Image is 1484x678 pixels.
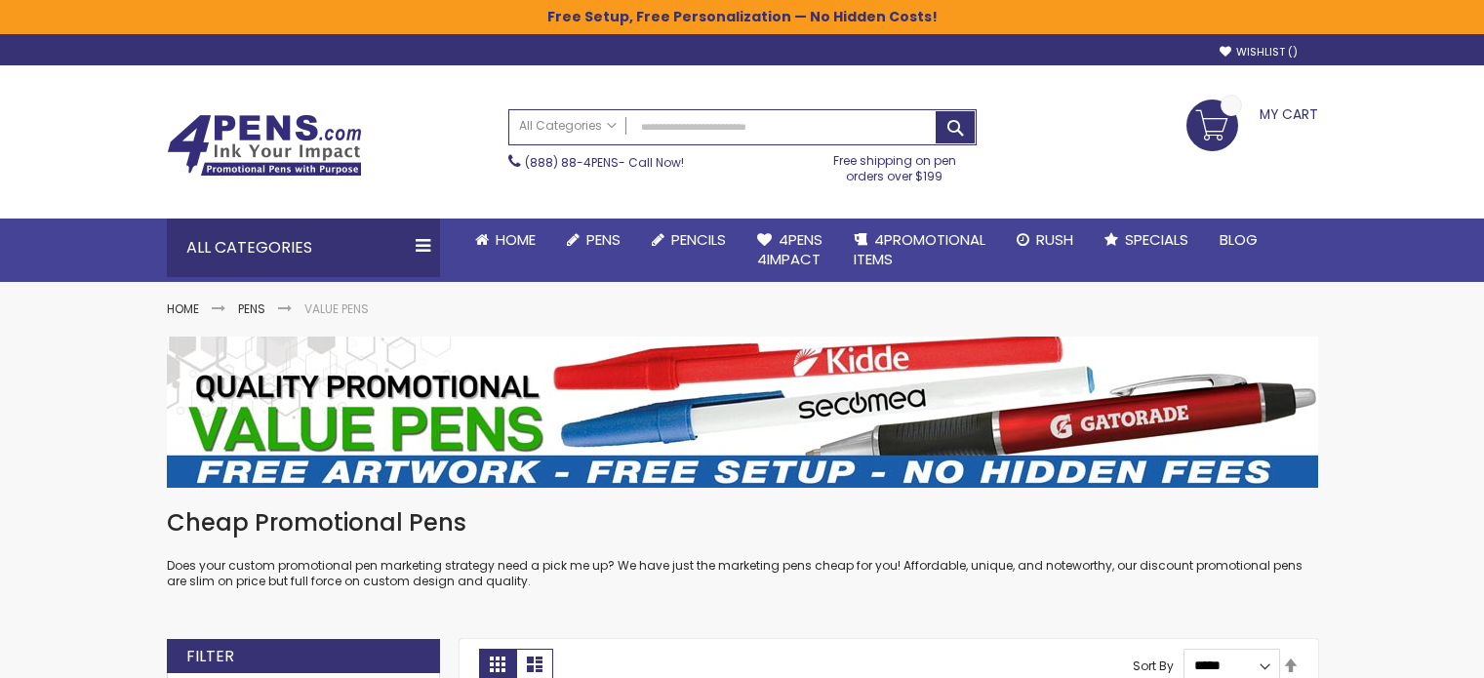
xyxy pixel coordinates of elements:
[167,219,440,277] div: All Categories
[167,507,1318,538] h1: Cheap Promotional Pens
[1133,657,1174,673] label: Sort By
[525,154,684,171] span: - Call Now!
[525,154,619,171] a: (888) 88-4PENS
[167,337,1318,488] img: Value Pens
[854,229,985,269] span: 4PROMOTIONAL ITEMS
[636,219,742,261] a: Pencils
[813,145,977,184] div: Free shipping on pen orders over $199
[1036,229,1073,250] span: Rush
[238,300,265,317] a: Pens
[519,118,617,134] span: All Categories
[551,219,636,261] a: Pens
[1001,219,1089,261] a: Rush
[167,114,362,177] img: 4Pens Custom Pens and Promotional Products
[671,229,726,250] span: Pencils
[167,300,199,317] a: Home
[167,507,1318,590] div: Does your custom promotional pen marketing strategy need a pick me up? We have just the marketing...
[186,646,234,667] strong: Filter
[757,229,822,269] span: 4Pens 4impact
[838,219,1001,282] a: 4PROMOTIONALITEMS
[586,229,621,250] span: Pens
[460,219,551,261] a: Home
[742,219,838,282] a: 4Pens4impact
[1089,219,1204,261] a: Specials
[1220,229,1258,250] span: Blog
[304,300,369,317] strong: Value Pens
[1204,219,1273,261] a: Blog
[1125,229,1188,250] span: Specials
[496,229,536,250] span: Home
[1220,45,1298,60] a: Wishlist
[509,110,626,142] a: All Categories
